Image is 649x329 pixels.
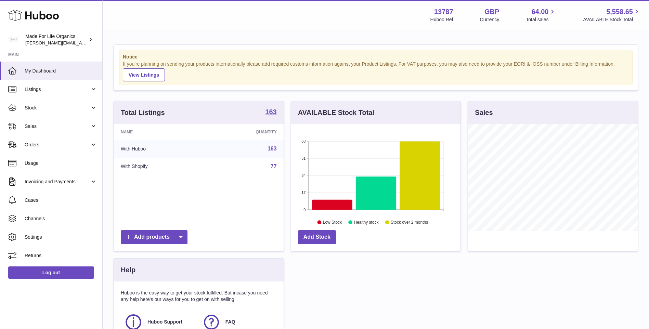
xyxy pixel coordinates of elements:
a: 77 [271,163,277,169]
span: FAQ [225,319,235,325]
span: Stock [25,105,90,111]
text: 68 [301,139,306,143]
strong: 163 [265,108,276,115]
text: 34 [301,173,306,177]
text: Stock over 2 months [391,220,428,225]
span: Total sales [526,16,556,23]
h3: AVAILABLE Stock Total [298,108,374,117]
a: Log out [8,266,94,279]
img: geoff.winwood@madeforlifeorganics.com [8,35,18,45]
span: Orders [25,142,90,148]
div: Huboo Ref [430,16,453,23]
span: [PERSON_NAME][EMAIL_ADDRESS][PERSON_NAME][DOMAIN_NAME] [25,40,174,45]
text: 51 [301,156,306,160]
div: If you're planning on sending your products internationally please add required customs informati... [123,61,629,81]
span: Sales [25,123,90,130]
h3: Total Listings [121,108,165,117]
td: With Huboo [114,140,205,158]
th: Name [114,124,205,140]
a: View Listings [123,68,165,81]
a: Add Stock [298,230,336,244]
h3: Help [121,265,135,275]
strong: 13787 [434,7,453,16]
a: 163 [265,108,276,117]
span: Cases [25,197,97,203]
span: Huboo Support [147,319,182,325]
strong: GBP [484,7,499,16]
a: 5,558.65 AVAILABLE Stock Total [583,7,641,23]
span: 64.00 [531,7,548,16]
span: AVAILABLE Stock Total [583,16,641,23]
a: Add products [121,230,187,244]
strong: Notice [123,54,629,60]
a: 64.00 Total sales [526,7,556,23]
td: With Shopify [114,158,205,175]
span: Invoicing and Payments [25,179,90,185]
th: Quantity [205,124,283,140]
text: 0 [303,208,306,212]
div: Currency [480,16,499,23]
a: 163 [268,146,277,152]
text: Healthy stock [354,220,379,225]
span: Usage [25,160,97,167]
span: My Dashboard [25,68,97,74]
h3: Sales [475,108,493,117]
div: Made For Life Organics [25,33,87,46]
span: 5,558.65 [606,7,633,16]
span: Settings [25,234,97,240]
span: Channels [25,215,97,222]
span: Returns [25,252,97,259]
p: Huboo is the easy way to get your stock fulfilled. But incase you need any help here's our ways f... [121,290,277,303]
span: Listings [25,86,90,93]
text: 17 [301,190,306,195]
text: Low Stock [323,220,342,225]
